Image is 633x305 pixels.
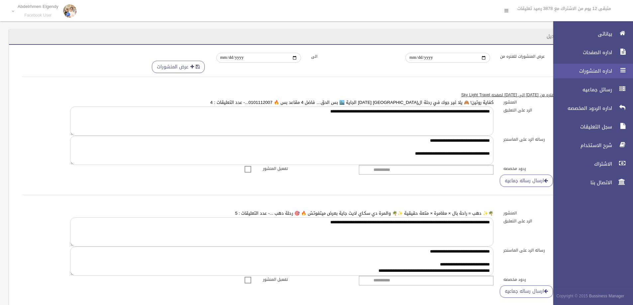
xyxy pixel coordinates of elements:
label: الى [306,53,401,60]
a: ارسال رساله جماعيه [500,175,553,187]
a: 🌴✨ دهب = راحة بال × مغامرة × متعة حقيقية ✨🌴 والمرة دي سكـاي لايت جاية بعرض ميتفوتش 🔥 🎯 رحلة دهب .... [235,209,493,217]
label: عرض المنشورات للفتره من [495,53,590,60]
u: قائمه ب 50 منشور للفتره من [DATE] الى [DATE] لصفحه Sky Light Travel [461,91,590,99]
label: المنشور [498,209,595,217]
header: اداره المنشورات / تعديل [539,30,603,43]
a: رسائل جماعيه [548,82,633,97]
a: اداره الردود المخصصه [548,101,633,115]
label: ردود مخصصه [498,276,595,283]
small: Facebook User [18,13,58,18]
label: المنشور [498,99,595,106]
label: الرد على التعليق [498,217,595,225]
a: كفاية روتين! 🙈 يلا غير جوك في رحلة ال[GEOGRAPHIC_DATA] [DATE] الجاية 🏙️ بس الحق… فاضل 4 مقاعد بس ... [210,98,493,107]
span: اداره المنشورات [548,68,614,74]
label: تفعيل المنشور [258,276,354,283]
a: ارسال رساله جماعيه [500,285,553,298]
span: اداره الردود المخصصه [548,105,614,112]
span: Copyright © 2015 [556,292,588,300]
span: الاشتراك [548,161,614,167]
button: عرض المنشورات [152,61,205,73]
a: شرح الاستخدام [548,138,633,153]
span: بياناتى [548,31,614,37]
strong: Bussiness Manager [589,292,624,300]
span: اداره الصفحات [548,49,614,56]
p: Abdelrhmen Elgendy [18,4,58,9]
span: رسائل جماعيه [548,86,614,93]
span: شرح الاستخدام [548,142,614,149]
a: بياناتى [548,27,633,41]
label: رساله الرد على الماسنجر [498,247,595,254]
a: اداره المنشورات [548,64,633,78]
a: الاشتراك [548,157,633,171]
label: تفعيل المنشور [258,165,354,172]
label: الرد على التعليق [498,107,595,114]
span: سجل التعليقات [548,123,614,130]
label: ردود مخصصه [498,165,595,172]
a: اداره الصفحات [548,45,633,60]
a: الاتصال بنا [548,175,633,190]
a: سجل التعليقات [548,119,633,134]
span: الاتصال بنا [548,179,614,186]
label: رساله الرد على الماسنجر [498,136,595,143]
